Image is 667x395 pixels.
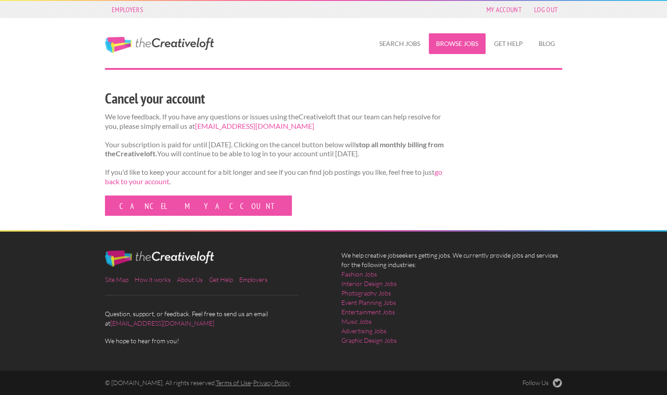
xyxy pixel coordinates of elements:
a: Follow Us [522,378,562,387]
a: Employers [239,276,268,283]
a: Employers [107,3,148,16]
div: © [DOMAIN_NAME]. All rights reserved. - [97,378,452,387]
div: Question, support, or feedback. Feel free to send us an email at [97,250,334,345]
a: Log Out [530,3,562,16]
img: The Creative Loft [105,250,214,267]
a: Entertainment Jobs [341,307,395,317]
a: Browse Jobs [429,33,486,54]
a: Music Jobs [341,317,372,326]
p: If you'd like to keep your account for a bit longer and see if you can find job postings you like... [105,168,444,186]
a: How it works [135,276,171,283]
a: Get Help [209,276,233,283]
div: We help creative jobseekers getting jobs. We currently provide jobs and services for the followin... [334,250,570,352]
h2: Cancel your account [105,88,444,109]
a: The Creative Loft [105,37,214,53]
span: We hope to hear from you! [105,336,326,345]
a: Advertising Jobs [341,326,386,336]
a: Fashion Jobs [341,269,377,279]
p: We love feedback. If you have any questions or issues using theCreativeloft that our team can hel... [105,112,444,131]
p: Your subscription is paid for until [DATE]. Clicking on the cancel button below will You will con... [105,140,444,159]
a: Graphic Design Jobs [341,336,397,345]
a: My Account [482,3,526,16]
a: Interior Design Jobs [341,279,397,288]
a: Get Help [487,33,530,54]
a: Cancel my account [105,195,292,216]
a: [EMAIL_ADDRESS][DOMAIN_NAME] [110,319,214,327]
a: Terms of Use [216,379,251,386]
a: [EMAIL_ADDRESS][DOMAIN_NAME] [195,122,314,130]
a: About Us [177,276,203,283]
a: Site Map [105,276,128,283]
a: Blog [531,33,562,54]
a: Search Jobs [372,33,427,54]
a: Event Planning Jobs [341,298,396,307]
a: go back to your account [105,168,442,186]
strong: stop all monthly billing from theCreativeloft. [105,140,444,158]
a: Privacy Policy [253,379,290,386]
a: Photography Jobs [341,288,391,298]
